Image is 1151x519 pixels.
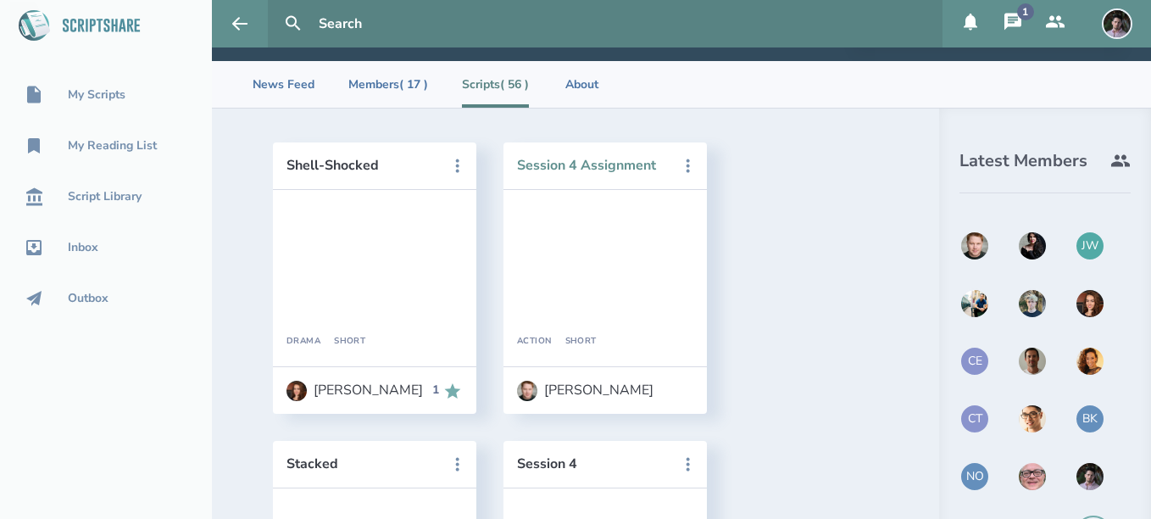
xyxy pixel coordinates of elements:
[517,158,670,173] button: Session 4 Assignment
[1075,458,1112,495] a: Go to Peter Das's profile
[286,158,439,173] button: Shell-Shocked
[1017,343,1054,380] a: Go to J.R. Fountain's profile
[286,456,439,472] button: Stacked
[1017,285,1054,322] a: Go to Hamilton Magnuson's profile
[552,337,597,347] div: Short
[517,337,552,347] div: Action
[1017,231,1048,261] img: user_1750874150-crop.jpg
[286,337,320,347] div: Drama
[1075,288,1105,319] img: user_1750385751-crop.jpg
[1102,8,1132,39] img: user_1750572385-crop.jpg
[544,382,653,398] div: [PERSON_NAME]
[1017,461,1048,492] img: user_1750710343-crop.jpg
[1075,404,1105,434] div: BK
[68,241,98,254] div: Inbox
[348,61,428,108] li: Members ( 17 )
[1017,400,1054,438] a: Go to Teddy Lu's profile
[959,149,1087,172] h3: Latest Members
[320,337,365,347] div: Short
[286,372,423,410] a: [PERSON_NAME]
[432,383,439,397] div: 1
[314,382,423,398] div: [PERSON_NAME]
[959,458,997,495] a: NO
[517,381,537,401] img: user_1750438422-crop.jpg
[68,139,157,153] div: My Reading List
[1017,404,1048,434] img: user_1750497667-crop.jpg
[68,88,125,102] div: My Scripts
[253,61,314,108] li: News Feed
[517,456,670,472] button: Session 4
[517,372,653,410] a: [PERSON_NAME]
[1075,285,1112,322] a: Go to Shiloh Carozza's profile
[1017,288,1048,319] img: user_1750519899-crop.jpg
[959,461,990,492] div: NO
[1075,346,1105,377] img: user_1750555682-crop.jpg
[959,346,990,377] div: CE
[959,231,990,261] img: user_1750438422-crop.jpg
[959,343,997,380] a: CE
[959,404,990,434] div: CT
[959,400,997,438] a: CT
[1017,458,1054,495] a: Go to James Duke's profile
[462,61,529,108] li: Scripts ( 56 )
[1075,400,1112,438] a: BK
[1017,227,1054,265] a: Go to Shannon Denise Evans's profile
[432,381,463,401] div: 1 Recommends
[1017,346,1048,377] img: user_1750453599-crop.jpg
[68,292,108,305] div: Outbox
[1075,227,1112,265] a: JW
[286,381,307,401] img: user_1750385751-crop.jpg
[1075,231,1105,261] div: JW
[1075,343,1112,380] a: Go to Lisa Vermillion's profile
[959,227,997,265] a: Go to Mike Ennis's profile
[959,288,990,319] img: user_1673573717-crop.jpg
[1075,461,1105,492] img: user_1750572385-crop.jpg
[1017,3,1034,20] div: 1
[959,285,997,322] a: Go to Anthony Miguel Cantu's profile
[68,190,142,204] div: Script Library
[563,61,600,108] li: About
